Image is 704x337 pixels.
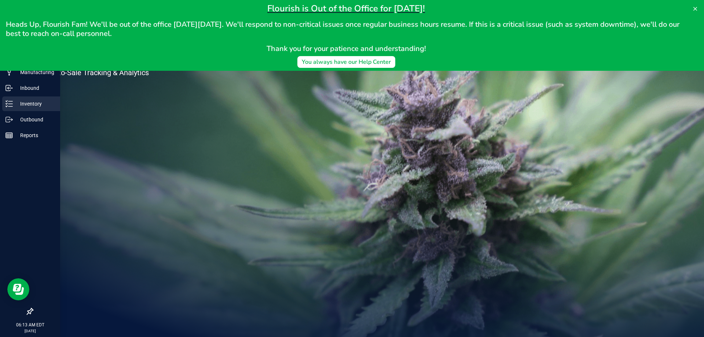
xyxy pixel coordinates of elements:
p: Inventory [13,99,57,108]
p: Outbound [13,115,57,124]
div: You always have our Help Center [302,58,391,66]
p: Seed-to-Sale Tracking & Analytics [40,69,179,76]
inline-svg: Manufacturing [5,69,13,76]
p: Inbound [13,84,57,92]
p: 06:13 AM EDT [3,322,57,328]
inline-svg: Reports [5,132,13,139]
span: Heads Up, Flourish Fam! We'll be out of the office [DATE][DATE]. We'll respond to non-critical is... [6,19,681,39]
p: [DATE] [3,328,57,334]
p: Manufacturing [13,68,57,77]
inline-svg: Inbound [5,84,13,92]
span: Thank you for your patience and understanding! [267,44,426,54]
iframe: Resource center [7,278,29,300]
p: Reports [13,131,57,140]
span: Flourish is Out of the Office for [DATE]! [267,3,425,14]
inline-svg: Outbound [5,116,13,123]
inline-svg: Inventory [5,100,13,107]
